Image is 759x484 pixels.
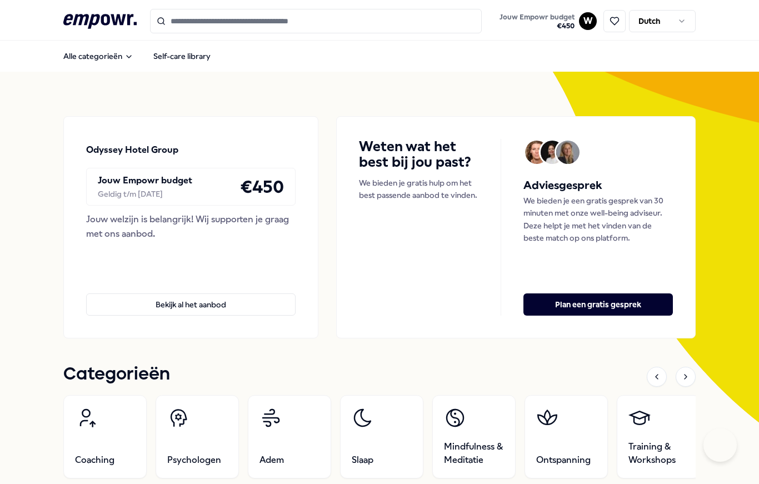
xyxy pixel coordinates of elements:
[579,12,597,30] button: W
[352,453,373,467] span: Slaap
[259,453,284,467] span: Adem
[495,9,579,33] a: Jouw Empowr budget€450
[86,143,178,157] p: Odyssey Hotel Group
[617,395,700,478] a: Training & Workshops
[63,395,147,478] a: Coaching
[500,22,575,31] span: € 450
[628,440,688,467] span: Training & Workshops
[54,45,142,67] button: Alle categorieën
[248,395,331,478] a: Adem
[536,453,591,467] span: Ontspanning
[98,173,192,188] p: Jouw Empowr budget
[359,177,478,202] p: We bieden je gratis hulp om het best passende aanbod te vinden.
[150,9,482,33] input: Search for products, categories or subcategories
[54,45,219,67] nav: Main
[523,177,673,194] h5: Adviesgesprek
[144,45,219,67] a: Self-care library
[240,173,284,201] h4: € 450
[156,395,239,478] a: Psychologen
[86,293,296,316] button: Bekijk al het aanbod
[86,276,296,316] a: Bekijk al het aanbod
[167,453,221,467] span: Psychologen
[340,395,423,478] a: Slaap
[98,188,192,200] div: Geldig t/m [DATE]
[359,139,478,170] h4: Weten wat het best bij jou past?
[525,141,548,164] img: Avatar
[432,395,516,478] a: Mindfulness & Meditatie
[541,141,564,164] img: Avatar
[556,141,580,164] img: Avatar
[500,13,575,22] span: Jouw Empowr budget
[523,194,673,245] p: We bieden je een gratis gesprek van 30 minuten met onze well-being adviseur. Deze helpt je met he...
[525,395,608,478] a: Ontspanning
[444,440,504,467] span: Mindfulness & Meditatie
[75,453,114,467] span: Coaching
[63,361,170,388] h1: Categorieën
[523,293,673,316] button: Plan een gratis gesprek
[86,212,296,241] div: Jouw welzijn is belangrijk! Wij supporten je graag met ons aanbod.
[703,428,737,462] iframe: Help Scout Beacon - Open
[497,11,577,33] button: Jouw Empowr budget€450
